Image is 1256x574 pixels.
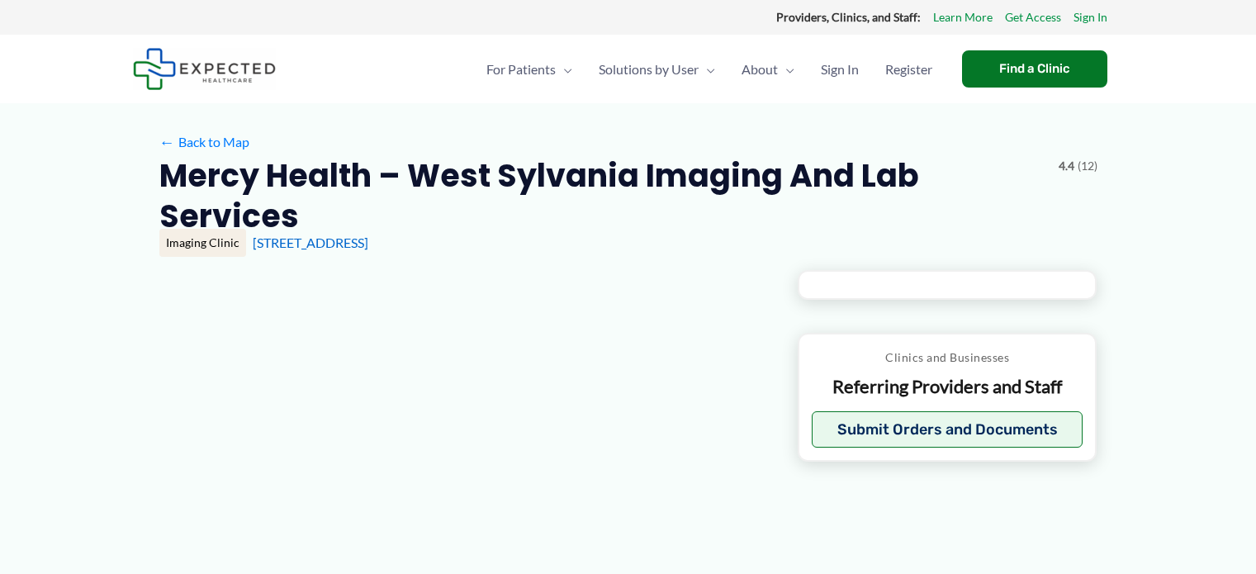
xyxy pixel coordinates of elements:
a: Learn More [933,7,993,28]
span: About [742,40,778,98]
a: Solutions by UserMenu Toggle [585,40,728,98]
img: Expected Healthcare Logo - side, dark font, small [133,48,276,90]
div: Imaging Clinic [159,229,246,257]
span: Register [885,40,932,98]
a: AboutMenu Toggle [728,40,808,98]
a: Sign In [808,40,872,98]
p: Referring Providers and Staff [812,375,1083,399]
nav: Primary Site Navigation [473,40,946,98]
button: Submit Orders and Documents [812,411,1083,448]
span: ← [159,134,175,149]
strong: Providers, Clinics, and Staff: [776,10,921,24]
a: Get Access [1005,7,1061,28]
span: (12) [1078,155,1097,177]
a: Find a Clinic [962,50,1107,88]
a: [STREET_ADDRESS] [253,235,368,250]
span: For Patients [486,40,556,98]
span: Menu Toggle [556,40,572,98]
span: Solutions by User [599,40,699,98]
p: Clinics and Businesses [812,347,1083,368]
h2: Mercy Health – West Sylvania Imaging and Lab Services [159,155,1045,237]
span: Menu Toggle [699,40,715,98]
a: Register [872,40,946,98]
a: For PatientsMenu Toggle [473,40,585,98]
a: ←Back to Map [159,130,249,154]
span: Sign In [821,40,859,98]
span: Menu Toggle [778,40,794,98]
a: Sign In [1074,7,1107,28]
span: 4.4 [1059,155,1074,177]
